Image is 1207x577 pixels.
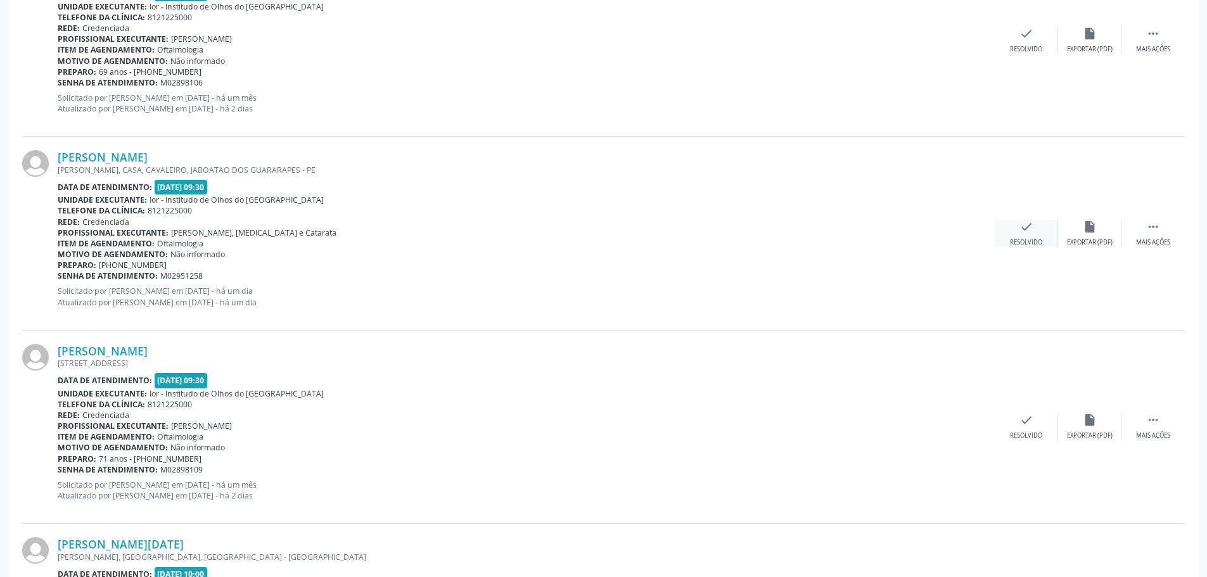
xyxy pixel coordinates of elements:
[1019,27,1033,41] i: check
[1067,431,1113,440] div: Exportar (PDF)
[58,67,96,77] b: Preparo:
[1010,238,1042,247] div: Resolvido
[58,410,80,421] b: Rede:
[58,34,169,44] b: Profissional executante:
[58,249,168,260] b: Motivo de agendamento:
[22,150,49,177] img: img
[1146,413,1160,427] i: 
[150,194,324,205] span: Ior - Institudo de Olhos do [GEOGRAPHIC_DATA]
[1136,431,1170,440] div: Mais ações
[58,150,148,164] a: [PERSON_NAME]
[170,56,225,67] span: Não informado
[1083,27,1097,41] i: insert_drive_file
[58,479,995,501] p: Solicitado por [PERSON_NAME] em [DATE] - há um mês Atualizado por [PERSON_NAME] em [DATE] - há 2 ...
[58,205,145,216] b: Telefone da clínica:
[22,537,49,564] img: img
[1010,431,1042,440] div: Resolvido
[160,270,203,281] span: M02951258
[1019,413,1033,427] i: check
[99,260,167,270] span: [PHONE_NUMBER]
[58,399,145,410] b: Telefone da clínica:
[171,421,232,431] span: [PERSON_NAME]
[58,453,96,464] b: Preparo:
[58,358,995,369] div: [STREET_ADDRESS]
[82,217,129,227] span: Credenciada
[58,270,158,281] b: Senha de atendimento:
[58,552,995,562] div: [PERSON_NAME], [GEOGRAPHIC_DATA], [GEOGRAPHIC_DATA] - [GEOGRAPHIC_DATA]
[157,44,203,55] span: Oftalmologia
[58,537,184,551] a: [PERSON_NAME][DATE]
[58,431,155,442] b: Item de agendamento:
[1067,238,1113,247] div: Exportar (PDF)
[160,77,203,88] span: M02898106
[171,227,336,238] span: [PERSON_NAME], [MEDICAL_DATA] e Catarata
[58,227,169,238] b: Profissional executante:
[148,205,192,216] span: 8121225000
[1083,220,1097,234] i: insert_drive_file
[58,217,80,227] b: Rede:
[58,375,152,386] b: Data de atendimento:
[22,344,49,371] img: img
[170,249,225,260] span: Não informado
[155,373,208,388] span: [DATE] 09:30
[58,182,152,193] b: Data de atendimento:
[157,431,203,442] span: Oftalmologia
[1136,45,1170,54] div: Mais ações
[58,421,169,431] b: Profissional executante:
[170,442,225,453] span: Não informado
[1019,220,1033,234] i: check
[1083,413,1097,427] i: insert_drive_file
[150,1,324,12] span: Ior - Institudo de Olhos do [GEOGRAPHIC_DATA]
[155,180,208,194] span: [DATE] 09:30
[58,260,96,270] b: Preparo:
[1010,45,1042,54] div: Resolvido
[58,1,147,12] b: Unidade executante:
[1136,238,1170,247] div: Mais ações
[58,92,995,114] p: Solicitado por [PERSON_NAME] em [DATE] - há um mês Atualizado por [PERSON_NAME] em [DATE] - há 2 ...
[99,67,201,77] span: 69 anos - [PHONE_NUMBER]
[58,23,80,34] b: Rede:
[157,238,203,249] span: Oftalmologia
[58,464,158,475] b: Senha de atendimento:
[82,410,129,421] span: Credenciada
[150,388,324,399] span: Ior - Institudo de Olhos do [GEOGRAPHIC_DATA]
[58,344,148,358] a: [PERSON_NAME]
[160,464,203,475] span: M02898109
[58,165,995,175] div: [PERSON_NAME], CASA, CAVALEIRO, JABOATAO DOS GUARARAPES - PE
[58,238,155,249] b: Item de agendamento:
[58,442,168,453] b: Motivo de agendamento:
[1146,27,1160,41] i: 
[58,77,158,88] b: Senha de atendimento:
[58,388,147,399] b: Unidade executante:
[148,399,192,410] span: 8121225000
[99,453,201,464] span: 71 anos - [PHONE_NUMBER]
[1146,220,1160,234] i: 
[82,23,129,34] span: Credenciada
[58,44,155,55] b: Item de agendamento:
[148,12,192,23] span: 8121225000
[1067,45,1113,54] div: Exportar (PDF)
[58,194,147,205] b: Unidade executante:
[171,34,232,44] span: [PERSON_NAME]
[58,286,995,307] p: Solicitado por [PERSON_NAME] em [DATE] - há um dia Atualizado por [PERSON_NAME] em [DATE] - há um...
[58,56,168,67] b: Motivo de agendamento:
[58,12,145,23] b: Telefone da clínica:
